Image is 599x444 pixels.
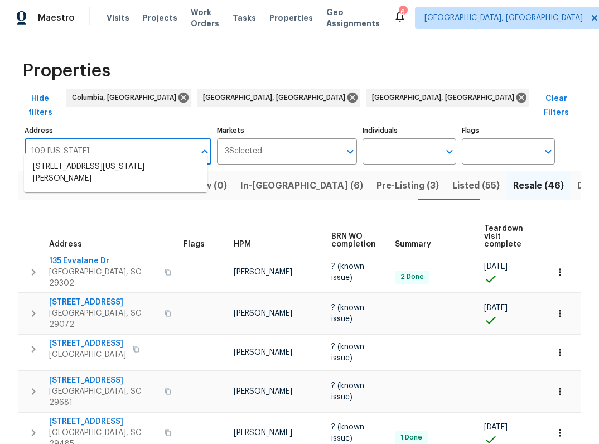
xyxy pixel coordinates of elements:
[452,178,500,194] span: Listed (55)
[234,240,251,248] span: HPM
[484,304,508,312] span: [DATE]
[49,297,158,308] span: [STREET_ADDRESS]
[326,7,380,29] span: Geo Assignments
[537,92,577,119] span: Clear Filters
[484,263,508,271] span: [DATE]
[49,240,82,248] span: Address
[366,89,529,107] div: [GEOGRAPHIC_DATA], [GEOGRAPHIC_DATA]
[25,138,195,165] input: Search ...
[331,233,376,248] span: BRN WO completion
[395,240,431,248] span: Summary
[342,144,358,160] button: Open
[372,92,519,103] span: [GEOGRAPHIC_DATA], [GEOGRAPHIC_DATA]
[197,144,212,160] button: Close
[484,225,523,248] span: Teardown visit complete
[234,310,292,317] span: [PERSON_NAME]
[22,65,110,76] span: Properties
[49,338,126,349] span: [STREET_ADDRESS]
[22,92,59,119] span: Hide filters
[540,144,556,160] button: Open
[183,240,205,248] span: Flags
[331,263,364,282] span: ? (known issue)
[49,267,158,289] span: [GEOGRAPHIC_DATA], SC 29302
[107,12,129,23] span: Visits
[38,12,75,23] span: Maestro
[513,178,564,194] span: Resale (46)
[396,272,428,282] span: 2 Done
[203,92,350,103] span: [GEOGRAPHIC_DATA], [GEOGRAPHIC_DATA]
[18,89,63,123] button: Hide filters
[225,147,262,156] span: 3 Selected
[399,7,407,18] div: 6
[331,423,364,442] span: ? (known issue)
[25,127,211,134] label: Address
[234,388,292,395] span: [PERSON_NAME]
[66,89,191,107] div: Columbia, [GEOGRAPHIC_DATA]
[234,429,292,437] span: [PERSON_NAME]
[234,268,292,276] span: [PERSON_NAME]
[49,255,158,267] span: 135 Evvalane Dr
[234,349,292,356] span: [PERSON_NAME]
[49,416,158,427] span: [STREET_ADDRESS]
[269,12,313,23] span: Properties
[331,382,364,401] span: ? (known issue)
[484,423,508,431] span: [DATE]
[331,343,364,362] span: ? (known issue)
[462,127,555,134] label: Flags
[442,144,457,160] button: Open
[240,178,363,194] span: In-[GEOGRAPHIC_DATA] (6)
[49,349,126,360] span: [GEOGRAPHIC_DATA]
[363,127,456,134] label: Individuals
[143,12,177,23] span: Projects
[191,7,219,29] span: Work Orders
[197,89,360,107] div: [GEOGRAPHIC_DATA], [GEOGRAPHIC_DATA]
[424,12,583,23] span: [GEOGRAPHIC_DATA], [GEOGRAPHIC_DATA]
[532,89,581,123] button: Clear Filters
[49,386,158,408] span: [GEOGRAPHIC_DATA], SC 29681
[331,304,364,323] span: ? (known issue)
[396,433,427,442] span: 1 Done
[24,158,207,188] li: [STREET_ADDRESS][US_STATE][PERSON_NAME]
[217,127,357,134] label: Markets
[376,178,439,194] span: Pre-Listing (3)
[233,14,256,22] span: Tasks
[49,308,158,330] span: [GEOGRAPHIC_DATA], SC 29072
[49,375,158,386] span: [STREET_ADDRESS]
[72,92,181,103] span: Columbia, [GEOGRAPHIC_DATA]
